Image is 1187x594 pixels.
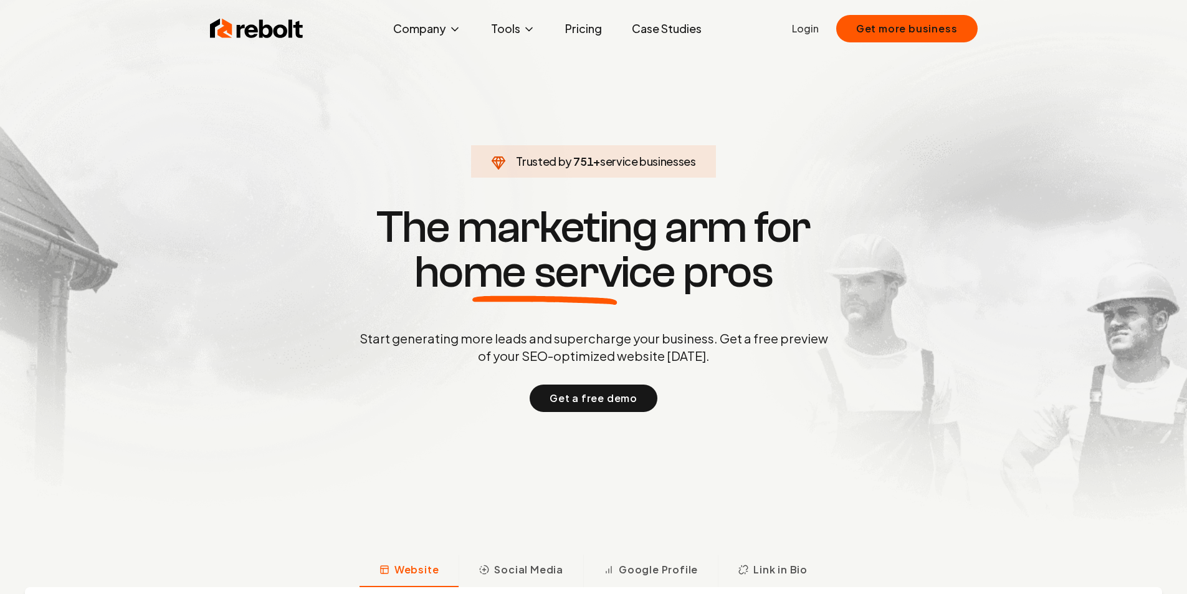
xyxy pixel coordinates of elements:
span: Link in Bio [753,562,808,577]
button: Get more business [836,15,978,42]
span: + [593,154,600,168]
img: Rebolt Logo [210,16,303,41]
a: Pricing [555,16,612,41]
a: Login [792,21,819,36]
button: Website [360,555,459,587]
button: Link in Bio [718,555,827,587]
h1: The marketing arm for pros [295,205,893,295]
button: Company [383,16,471,41]
span: Trusted by [516,154,571,168]
button: Tools [481,16,545,41]
button: Google Profile [583,555,718,587]
button: Get a free demo [530,385,657,412]
span: 751 [573,153,593,170]
p: Start generating more leads and supercharge your business. Get a free preview of your SEO-optimiz... [357,330,831,365]
button: Social Media [459,555,583,587]
span: home service [414,250,675,295]
span: Social Media [494,562,563,577]
span: service businesses [600,154,696,168]
span: Website [394,562,439,577]
span: Google Profile [619,562,698,577]
a: Case Studies [622,16,712,41]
